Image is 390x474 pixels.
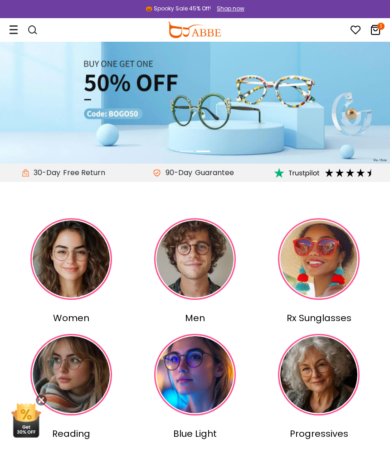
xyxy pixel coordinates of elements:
[135,427,255,440] div: Blue Light
[146,5,211,13] div: 🎃 Spooky Sale 45% Off!
[135,311,255,325] div: Men
[167,22,221,38] img: abbeglasses.com
[30,218,112,300] img: Women
[29,167,60,178] span: 30-Day
[135,218,255,325] a: Men
[278,218,360,300] img: Rx Sunglasses
[212,5,244,12] a: Shop now
[9,401,43,438] img: mini welcome offer
[154,218,236,300] img: Men
[278,334,360,415] img: Progressives
[259,218,379,325] a: Rx Sunglasses
[154,334,236,415] img: Blue Light
[377,23,385,30] i: 1
[135,334,255,440] a: Blue Light
[11,334,131,440] a: Reading
[259,427,379,440] div: Progressives
[192,167,237,178] div: Guarantee
[11,311,131,325] div: Women
[217,5,244,13] div: Shop now
[259,311,379,325] div: Rx Sunglasses
[30,334,112,415] img: Reading
[11,427,131,440] div: Reading
[259,334,379,440] a: Progressives
[370,26,381,37] a: 1
[11,218,131,325] a: Women
[161,167,192,178] span: 90-Day
[60,167,108,178] div: Free Return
